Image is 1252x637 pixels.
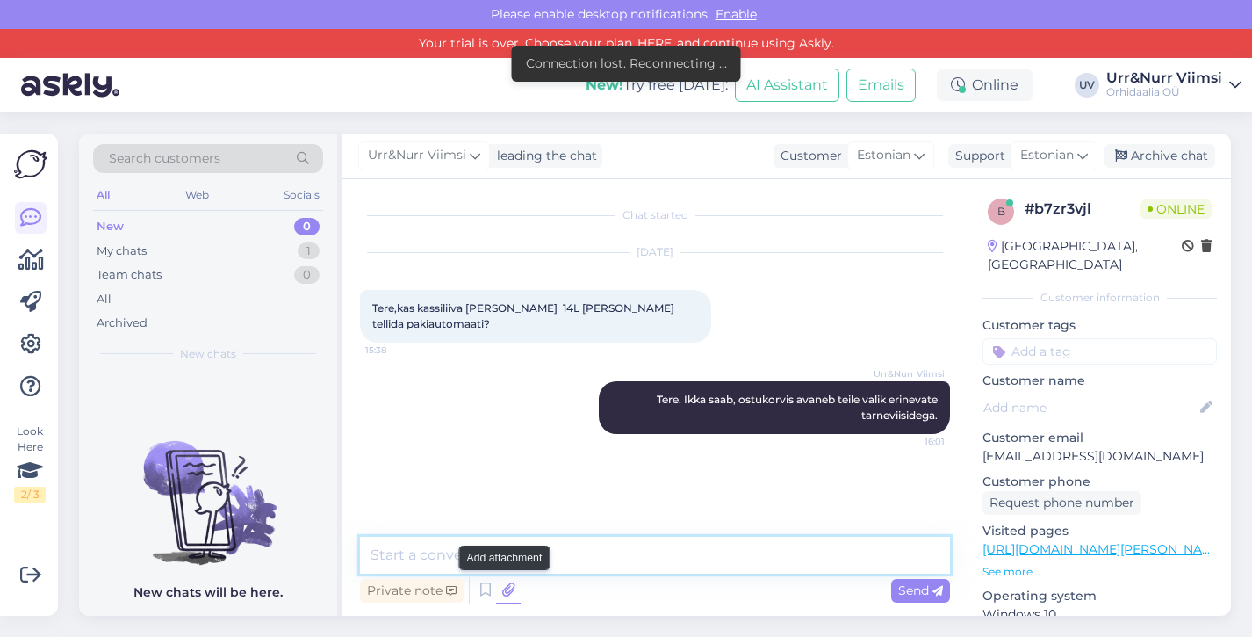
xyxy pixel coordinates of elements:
span: Urr&Nurr Viimsi [874,367,945,380]
div: All [97,291,112,308]
p: See more ... [982,564,1217,580]
div: [GEOGRAPHIC_DATA], [GEOGRAPHIC_DATA] [988,237,1182,274]
p: Customer tags [982,316,1217,335]
div: # b7zr3vjl [1025,199,1140,220]
img: No chats [79,409,337,568]
div: Socials [280,184,323,206]
span: Send [898,583,943,598]
span: Enable [710,6,762,22]
span: 15:38 [365,344,431,357]
span: Search customers [109,149,220,168]
div: Team chats [97,266,162,284]
div: Connection lost. Reconnecting ... [526,54,727,73]
div: My chats [97,242,147,260]
div: 0 [294,218,320,235]
p: Windows 10 [982,605,1217,624]
p: Visited pages [982,522,1217,540]
div: Orhidaalia OÜ [1106,85,1222,99]
div: Online [937,69,1033,101]
div: Private note [360,579,464,603]
div: Support [948,147,1005,165]
p: Customer name [982,372,1217,390]
p: Operating system [982,587,1217,605]
input: Add name [983,398,1197,417]
div: 0 [294,266,320,284]
a: Urr&Nurr ViimsiOrhidaalia OÜ [1106,71,1241,99]
div: 1 [298,242,320,260]
p: [EMAIL_ADDRESS][DOMAIN_NAME] [982,447,1217,466]
div: Urr&Nurr Viimsi [1106,71,1222,85]
p: Customer email [982,429,1217,447]
span: b [997,205,1005,218]
div: All [93,184,113,206]
span: Estonian [1020,146,1074,165]
div: Request phone number [982,491,1141,515]
div: Customer information [982,290,1217,306]
div: Chat started [360,207,950,223]
div: [DATE] [360,244,950,260]
div: New [97,218,124,235]
span: Online [1140,199,1212,219]
a: [URL][DOMAIN_NAME][PERSON_NAME] [982,541,1225,557]
div: leading the chat [490,147,597,165]
small: Add attachment [467,550,543,566]
p: Customer phone [982,473,1217,491]
span: Urr&Nurr Viimsi [368,146,466,165]
div: Web [182,184,212,206]
img: Askly Logo [14,148,47,181]
div: Archive chat [1104,144,1215,168]
div: UV [1075,73,1099,98]
span: Tere,kas kassiliiva [PERSON_NAME] 14L [PERSON_NAME] tellida pakiautomaati? [372,301,677,330]
span: New chats [180,346,236,362]
span: Tere. Ikka saab, ostukorvis avaneb teile valik erinevate tarneviisidega. [657,393,940,422]
input: Add a tag [982,338,1217,365]
p: New chats will be here. [133,583,283,602]
button: Emails [846,69,916,102]
div: 2 / 3 [14,487,46,503]
div: Archived [97,315,148,332]
span: Estonian [857,146,910,165]
div: Look Here [14,423,46,503]
button: AI Assistant [735,69,839,102]
div: Customer [774,147,842,165]
span: 16:01 [879,435,945,448]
